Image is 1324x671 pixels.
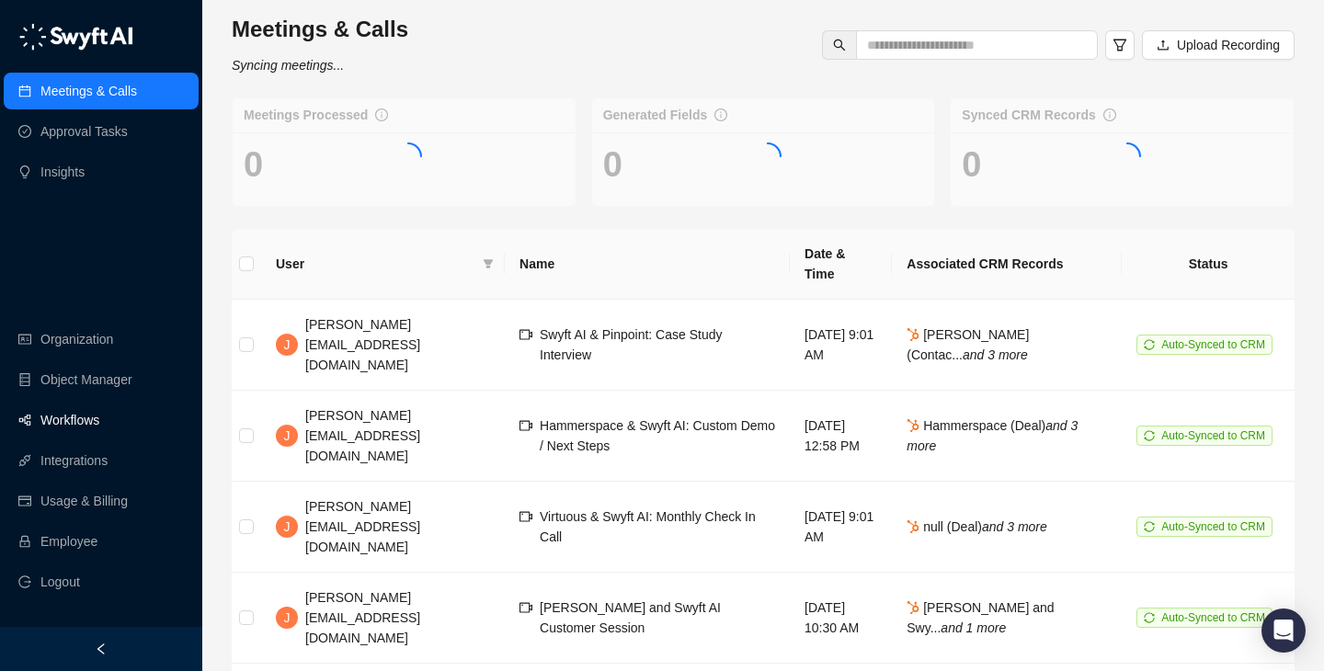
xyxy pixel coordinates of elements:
[284,335,291,355] span: J
[305,499,420,554] span: [PERSON_NAME][EMAIL_ADDRESS][DOMAIN_NAME]
[907,519,1047,534] span: null (Deal)
[232,58,344,73] i: Syncing meetings...
[1177,35,1280,55] span: Upload Recording
[1144,339,1155,350] span: sync
[40,483,128,519] a: Usage & Billing
[907,600,1054,635] span: [PERSON_NAME] and Swy...
[232,15,408,44] h3: Meetings & Calls
[540,600,721,635] span: [PERSON_NAME] and Swyft AI Customer Session
[18,575,31,588] span: logout
[40,113,128,150] a: Approval Tasks
[394,142,424,172] span: loading
[790,573,892,664] td: [DATE] 10:30 AM
[1261,608,1306,653] div: Open Intercom Messenger
[284,517,291,537] span: J
[790,300,892,391] td: [DATE] 9:01 AM
[1113,38,1127,52] span: filter
[941,620,1006,635] i: and 1 more
[752,142,782,172] span: loading
[1144,521,1155,532] span: sync
[519,419,532,432] span: video-camera
[305,408,420,463] span: [PERSON_NAME][EMAIL_ADDRESS][DOMAIN_NAME]
[18,23,133,51] img: logo-05li4sbe.png
[1144,430,1155,441] span: sync
[40,73,137,109] a: Meetings & Calls
[982,519,1047,534] i: and 3 more
[40,321,113,358] a: Organization
[276,254,475,274] span: User
[790,391,892,482] td: [DATE] 12:58 PM
[833,39,846,51] span: search
[790,482,892,573] td: [DATE] 9:01 AM
[519,601,532,614] span: video-camera
[907,418,1078,453] i: and 3 more
[1112,142,1142,172] span: loading
[1161,429,1265,442] span: Auto-Synced to CRM
[1161,520,1265,533] span: Auto-Synced to CRM
[907,418,1078,453] span: Hammerspace (Deal)
[1161,338,1265,351] span: Auto-Synced to CRM
[1157,39,1170,51] span: upload
[40,402,99,438] a: Workflows
[305,317,420,372] span: [PERSON_NAME][EMAIL_ADDRESS][DOMAIN_NAME]
[284,426,291,446] span: J
[540,418,775,453] span: Hammerspace & Swyft AI: Custom Demo / Next Steps
[907,327,1029,362] span: [PERSON_NAME] (Contac...
[505,229,790,300] th: Name
[40,523,97,560] a: Employee
[540,327,722,362] span: Swyft AI & Pinpoint: Case Study Interview
[1144,612,1155,623] span: sync
[305,590,420,645] span: [PERSON_NAME][EMAIL_ADDRESS][DOMAIN_NAME]
[40,442,108,479] a: Integrations
[40,154,85,190] a: Insights
[963,347,1028,362] i: and 3 more
[790,229,892,300] th: Date & Time
[519,328,532,341] span: video-camera
[892,229,1122,300] th: Associated CRM Records
[40,361,132,398] a: Object Manager
[540,509,756,544] span: Virtuous & Swyft AI: Monthly Check In Call
[1142,30,1295,60] button: Upload Recording
[95,643,108,655] span: left
[479,250,497,278] span: filter
[519,510,532,523] span: video-camera
[1161,611,1265,624] span: Auto-Synced to CRM
[284,608,291,628] span: J
[40,563,80,600] span: Logout
[483,258,494,269] span: filter
[1122,229,1295,300] th: Status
